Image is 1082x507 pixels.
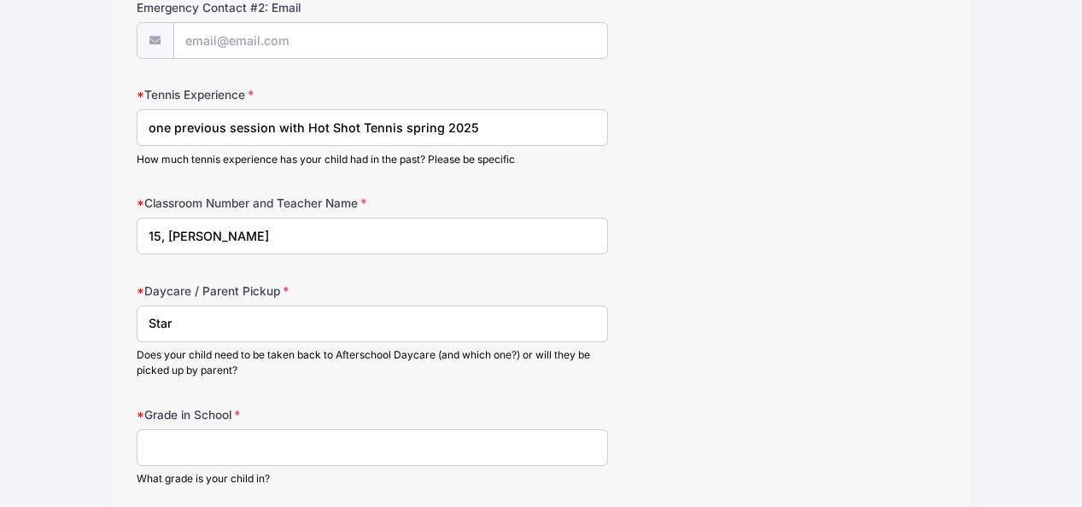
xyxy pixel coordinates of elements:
label: Daycare / Parent Pickup [137,283,406,300]
input: email@email.com [173,22,608,59]
label: Grade in School [137,406,406,423]
div: What grade is your child in? [137,471,609,487]
div: How much tennis experience has your child had in the past? Please be specific [137,152,609,167]
div: Does your child need to be taken back to Afterschool Daycare (and which one?) or will they be pic... [137,347,609,378]
label: Tennis Experience [137,86,406,103]
label: Classroom Number and Teacher Name [137,195,406,212]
